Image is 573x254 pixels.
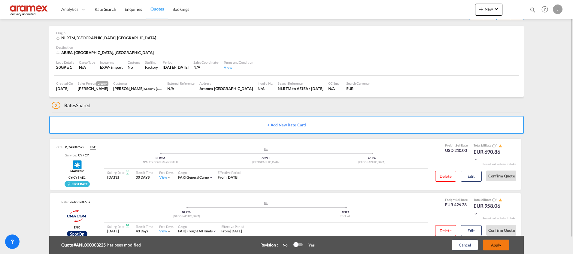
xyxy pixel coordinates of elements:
div: Transit Time [136,224,153,229]
md-icon: icon-chevron-down [213,229,217,233]
div: Aramex UAE [199,86,253,91]
div: 30 DAYS [136,175,153,180]
div: general cargo [178,175,209,180]
span: Subject to Remarks [496,198,498,201]
span: Sell [481,144,485,147]
div: CC Email [328,81,341,86]
div: Remark and Inclusion included [478,217,521,220]
md-icon: icon-alert [499,144,502,148]
div: Customer [113,81,162,86]
button: Delete [435,225,456,236]
span: Enquiries [125,7,142,12]
span: Sell [456,144,461,147]
div: icon-magnify [529,7,536,16]
div: Shared [52,102,90,109]
span: Help [540,4,550,14]
div: Created On [56,81,73,86]
div: N/A [193,65,219,70]
img: CMACGM Spot [62,209,92,224]
div: Free Days [159,224,174,229]
div: J [553,5,562,14]
button: Edit [461,171,482,182]
div: N/A [258,86,273,91]
img: dca169e0c7e311edbe1137055cab269e.png [9,3,50,16]
div: EUR 426.28 [445,202,468,208]
div: AEJEA [319,156,425,160]
md-icon: icon-plus 400-fg [477,5,485,13]
span: | [185,229,186,233]
div: [GEOGRAPHIC_DATA] [319,160,425,164]
div: e6fc95e0-63aa-4765-80a4-f7f6c9eb2eab.cc478f63-0642-346e-9cc6-dd8801874729 [69,200,93,204]
div: AEJEA [266,210,425,214]
span: NLRTM, [GEOGRAPHIC_DATA], [GEOGRAPHIC_DATA] [61,35,156,40]
div: Load Details [56,60,74,65]
div: 6 Oct 2025 [56,86,73,91]
div: Address [199,81,253,86]
button: Spot Rates are dynamic & can fluctuate with time [491,144,496,148]
div: 20GP x 1 [56,65,74,70]
span: Subject to Remarks [496,144,498,147]
div: Freight Rate [445,143,468,147]
div: Transit Time [136,170,153,175]
div: Search Currency [346,81,370,86]
button: Cancel [452,240,478,250]
md-icon: icon-chevron-down [474,157,478,162]
div: Remark and Inclusion included [478,162,521,166]
div: NLRTM [107,210,266,214]
div: Effective Period [221,224,244,229]
div: Period [163,60,189,65]
span: | [185,175,186,180]
span: 2 [52,102,60,109]
button: Spot Rates are dynamic & can fluctuate with time [491,198,496,202]
div: Help [540,4,553,15]
span: CY/CY [68,175,77,180]
div: No [280,242,294,248]
div: Customs [128,60,140,65]
div: Revision : [260,242,278,248]
span: Aramex [GEOGRAPHIC_DATA] [144,86,189,91]
div: 43 Days [136,229,153,234]
div: NLRTM to AEJEA / 6 Oct 2025 [278,86,323,91]
div: Free Days [159,170,174,175]
div: External Reference [167,81,195,86]
span: Creator [96,81,108,86]
div: P_7486876756_P01my8ldc [63,145,87,150]
span: T&C [90,145,96,150]
div: N/A [167,86,195,91]
div: Sales Coordinator [193,60,219,65]
div: Cargo [178,170,213,175]
md-icon: icon-magnify [529,7,536,13]
div: EUR 690.86 [474,148,504,163]
div: [GEOGRAPHIC_DATA] [107,214,266,218]
md-icon: icon-chevron-down [209,175,213,180]
md-icon: icon-alert [499,198,502,202]
div: APM 2 Terminal Maasvlakte II [107,160,213,164]
div: [GEOGRAPHIC_DATA] [213,160,319,164]
div: EUR 958.06 [474,202,504,217]
md-icon: Schedules Available [125,224,130,228]
div: Terms and Condition [224,60,253,65]
md-icon: assets/icons/custom/ship-fill.svg [262,148,269,151]
div: N/A [328,86,341,91]
span: Sell [481,198,485,201]
span: Rates [64,102,76,108]
div: Rollable available [65,181,90,187]
div: CY / CY [77,153,89,157]
div: Freight Rate [445,198,468,202]
img: CMA_CGM_Spot.png [67,231,87,237]
div: EXW [100,65,109,70]
button: Apply [483,240,509,250]
div: Sales Person [78,81,108,86]
md-icon: icon-chevron-down [167,176,171,180]
div: [DATE] [107,175,130,180]
div: View [224,65,253,70]
span: Bookings [172,7,189,12]
div: NLRTM [107,156,213,160]
div: Sailing Date [107,170,130,175]
b: Quote #ANL000003225 [61,242,107,248]
div: Viewicon-chevron-down [159,175,171,180]
div: [DATE] [107,229,130,234]
div: Viewicon-chevron-down [159,229,171,234]
span: Analytics [61,6,78,12]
